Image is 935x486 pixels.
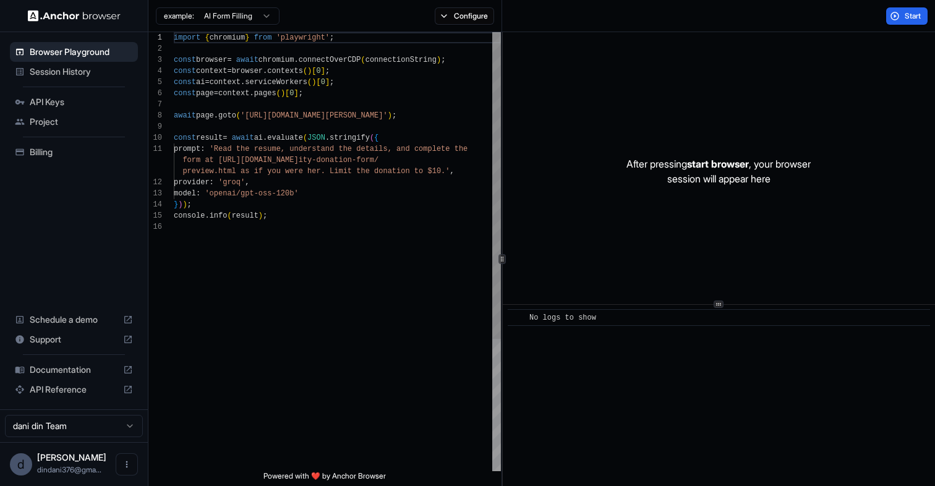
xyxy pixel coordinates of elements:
[374,134,378,142] span: {
[294,89,298,98] span: ]
[392,111,396,120] span: ;
[227,67,231,75] span: =
[30,364,118,376] span: Documentation
[196,89,214,98] span: page
[241,111,388,120] span: '[URL][DOMAIN_NAME][PERSON_NAME]'
[10,360,138,380] div: Documentation
[174,67,196,75] span: const
[218,111,236,120] span: goto
[325,134,330,142] span: .
[263,471,386,486] span: Powered with ❤️ by Anchor Browser
[148,88,162,99] div: 6
[307,134,325,142] span: JSON
[245,33,249,42] span: }
[187,200,192,209] span: ;
[210,33,245,42] span: chromium
[30,146,133,158] span: Billing
[325,67,330,75] span: ;
[249,89,254,98] span: .
[325,78,330,87] span: ]
[441,56,445,64] span: ;
[227,211,231,220] span: (
[174,111,196,120] span: await
[258,211,263,220] span: )
[10,42,138,62] div: Browser Playground
[254,89,276,98] span: pages
[435,7,495,25] button: Configure
[182,156,298,164] span: form at [URL][DOMAIN_NAME]
[174,178,210,187] span: provider
[321,78,325,87] span: 0
[370,134,374,142] span: (
[30,46,133,58] span: Browser Playground
[281,89,285,98] span: )
[30,313,118,326] span: Schedule a demo
[37,452,106,463] span: dani din
[10,142,138,162] div: Billing
[218,89,249,98] span: context
[432,145,468,153] span: lete the
[529,313,596,322] span: No logs to show
[37,465,101,474] span: dindani376@gmail.com
[210,78,241,87] span: context
[316,78,320,87] span: [
[148,210,162,221] div: 15
[361,56,365,64] span: (
[405,167,450,176] span: n to $10.'
[174,200,178,209] span: }
[210,145,432,153] span: 'Read the resume, understand the details, and comp
[174,89,196,98] span: const
[254,33,272,42] span: from
[148,143,162,155] div: 11
[227,56,231,64] span: =
[276,33,330,42] span: 'playwright'
[886,7,928,25] button: Start
[321,67,325,75] span: ]
[182,200,187,209] span: )
[10,453,32,475] div: d
[178,200,182,209] span: )
[263,67,267,75] span: .
[148,199,162,210] div: 14
[148,77,162,88] div: 5
[30,116,133,128] span: Project
[267,134,303,142] span: evaluate
[263,211,267,220] span: ;
[365,56,437,64] span: connectionString
[205,33,209,42] span: {
[307,78,312,87] span: (
[148,221,162,232] div: 16
[148,66,162,77] div: 4
[10,62,138,82] div: Session History
[254,134,263,142] span: ai
[312,67,316,75] span: [
[205,189,298,198] span: 'openai/gpt-oss-120b'
[205,211,209,220] span: .
[196,189,200,198] span: :
[236,111,241,120] span: (
[232,211,258,220] span: result
[307,67,312,75] span: )
[148,32,162,43] div: 1
[330,33,334,42] span: ;
[148,110,162,121] div: 8
[200,145,205,153] span: :
[330,78,334,87] span: ;
[299,56,361,64] span: connectOverCDP
[30,383,118,396] span: API Reference
[196,56,227,64] span: browser
[196,134,223,142] span: result
[30,96,133,108] span: API Keys
[905,11,922,21] span: Start
[174,189,196,198] span: model
[263,134,267,142] span: .
[312,78,316,87] span: )
[174,145,200,153] span: prompt
[196,67,227,75] span: context
[223,134,227,142] span: =
[30,333,118,346] span: Support
[148,132,162,143] div: 10
[241,78,245,87] span: .
[164,11,194,21] span: example:
[276,89,281,98] span: (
